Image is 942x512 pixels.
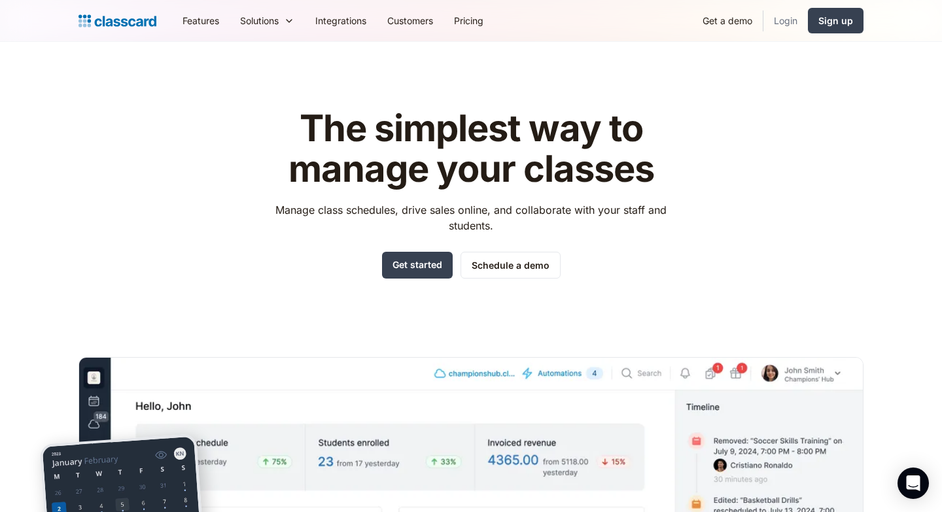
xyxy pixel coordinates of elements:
a: Customers [377,6,444,35]
a: Sign up [808,8,863,33]
div: Sign up [818,14,853,27]
a: Get started [382,252,453,279]
h1: The simplest way to manage your classes [264,109,679,189]
a: Features [172,6,230,35]
p: Manage class schedules, drive sales online, and collaborate with your staff and students. [264,202,679,233]
div: Solutions [230,6,305,35]
div: Open Intercom Messenger [898,468,929,499]
a: Schedule a demo [461,252,561,279]
a: Pricing [444,6,494,35]
a: Login [763,6,808,35]
a: home [78,12,156,30]
div: Solutions [240,14,279,27]
a: Integrations [305,6,377,35]
a: Get a demo [692,6,763,35]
